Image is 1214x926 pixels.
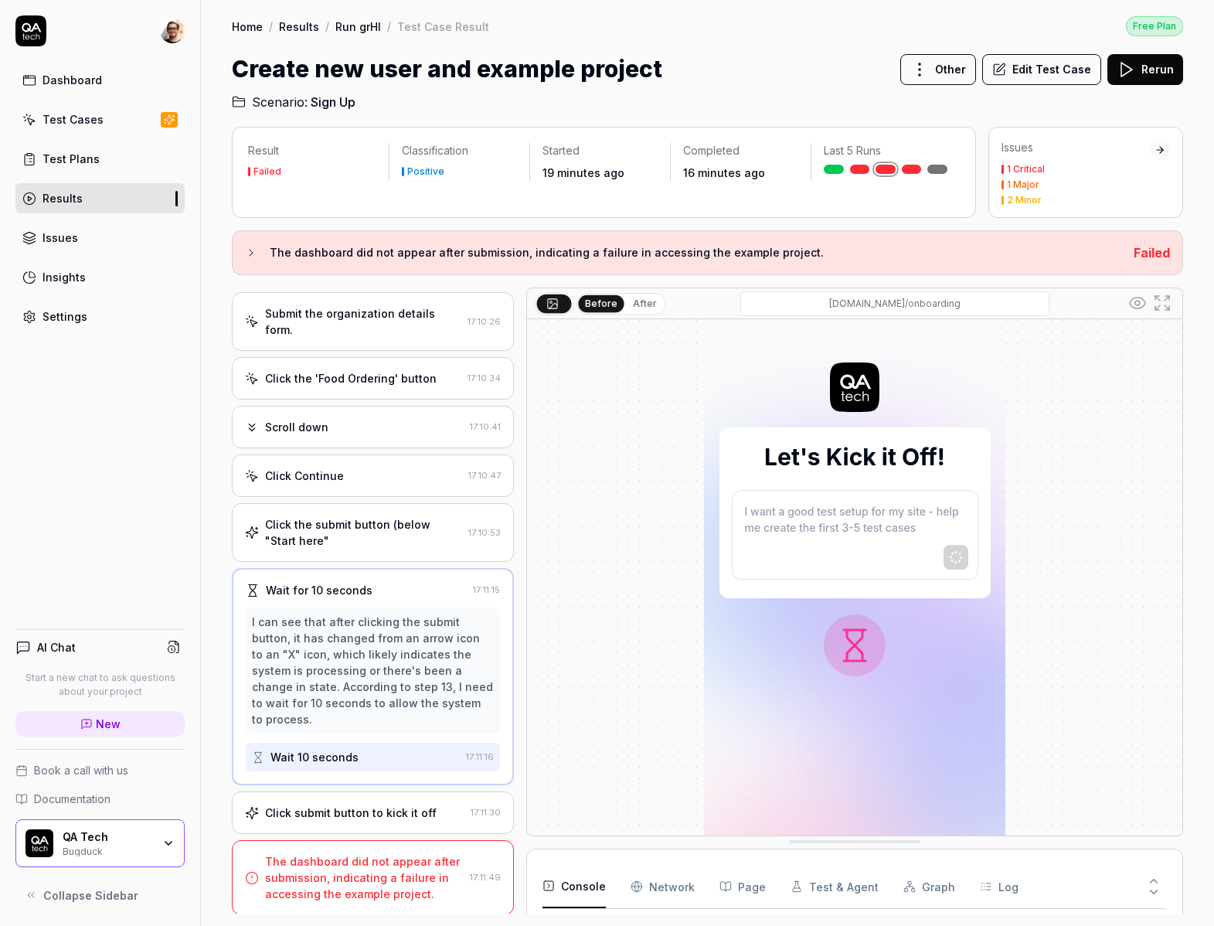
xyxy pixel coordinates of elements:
[471,807,501,818] time: 17:11:30
[387,19,391,34] div: /
[468,373,501,383] time: 17:10:34
[468,527,501,538] time: 17:10:53
[397,19,489,34] div: Test Case Result
[15,262,185,292] a: Insights
[1007,180,1039,189] div: 1 Major
[15,762,185,778] a: Book a call with us
[43,230,78,246] div: Issues
[252,614,494,727] div: I can see that after clicking the submit button, it has changed from an arrow icon to an "X" icon...
[468,470,501,481] time: 17:10:47
[265,805,437,821] div: Click submit button to kick it off
[466,751,494,762] time: 17:11:16
[96,716,121,732] span: New
[232,52,662,87] h1: Create new user and example project
[1001,140,1150,155] div: Issues
[269,19,273,34] div: /
[542,143,658,158] p: Started
[232,19,263,34] a: Home
[1134,245,1170,260] span: Failed
[335,19,381,34] a: Run grHI
[542,865,606,908] button: Console
[791,865,879,908] button: Test & Agent
[266,582,372,598] div: Wait for 10 seconds
[980,865,1018,908] button: Log
[160,19,185,43] img: 704fe57e-bae9-4a0d-8bcb-c4203d9f0bb2.jpeg
[468,316,501,327] time: 17:10:26
[270,243,1121,262] h3: The dashboard did not appear after submission, indicating a failure in accessing the example proj...
[15,223,185,253] a: Issues
[15,671,185,699] p: Start a new chat to ask questions about your project
[253,167,281,176] div: Failed
[279,19,319,34] a: Results
[34,791,111,807] span: Documentation
[683,166,765,179] time: 16 minutes ago
[15,819,185,867] button: QA Tech LogoQA TechBugduck
[402,143,517,158] p: Classification
[719,865,766,908] button: Page
[1007,196,1042,205] div: 2 Minor
[15,183,185,213] a: Results
[982,54,1101,85] button: Edit Test Case
[248,143,376,158] p: Result
[824,143,947,158] p: Last 5 Runs
[473,584,500,595] time: 17:11:15
[900,54,976,85] button: Other
[270,749,359,765] div: Wait 10 seconds
[265,468,344,484] div: Click Continue
[43,111,104,128] div: Test Cases
[407,167,444,176] div: Positive
[1125,291,1150,315] button: Show all interative elements
[631,865,695,908] button: Network
[43,190,83,206] div: Results
[43,72,102,88] div: Dashboard
[578,294,624,312] button: Before
[311,93,355,111] span: Sign Up
[265,419,328,435] div: Scroll down
[627,295,663,312] button: After
[1107,54,1183,85] button: Rerun
[1126,16,1183,36] div: Free Plan
[43,308,87,325] div: Settings
[265,370,437,386] div: Click the 'Food Ordering' button
[15,301,185,332] a: Settings
[265,516,462,549] div: Click the submit button (below "Start here"
[470,421,501,432] time: 17:10:41
[34,762,128,778] span: Book a call with us
[903,865,955,908] button: Graph
[15,711,185,737] a: New
[15,104,185,134] a: Test Cases
[43,151,100,167] div: Test Plans
[1007,165,1045,174] div: 1 Critical
[542,166,624,179] time: 19 minutes ago
[15,65,185,95] a: Dashboard
[246,743,500,771] button: Wait 10 seconds17:11:16
[43,269,86,285] div: Insights
[265,305,461,338] div: Submit the organization details form.
[1126,15,1183,36] a: Free Plan
[265,853,464,902] div: The dashboard did not appear after submission, indicating a failure in accessing the example proj...
[232,93,355,111] a: Scenario:Sign Up
[15,144,185,174] a: Test Plans
[245,243,1121,262] button: The dashboard did not appear after submission, indicating a failure in accessing the example proj...
[470,872,501,883] time: 17:11:49
[26,829,53,857] img: QA Tech Logo
[1150,291,1175,315] button: Open in full screen
[15,791,185,807] a: Documentation
[15,880,185,911] button: Collapse Sidebar
[37,639,76,655] h4: AI Chat
[683,143,798,158] p: Completed
[63,830,152,844] div: QA Tech
[63,844,152,856] div: Bugduck
[43,887,138,904] span: Collapse Sidebar
[249,93,308,111] span: Scenario:
[325,19,329,34] div: /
